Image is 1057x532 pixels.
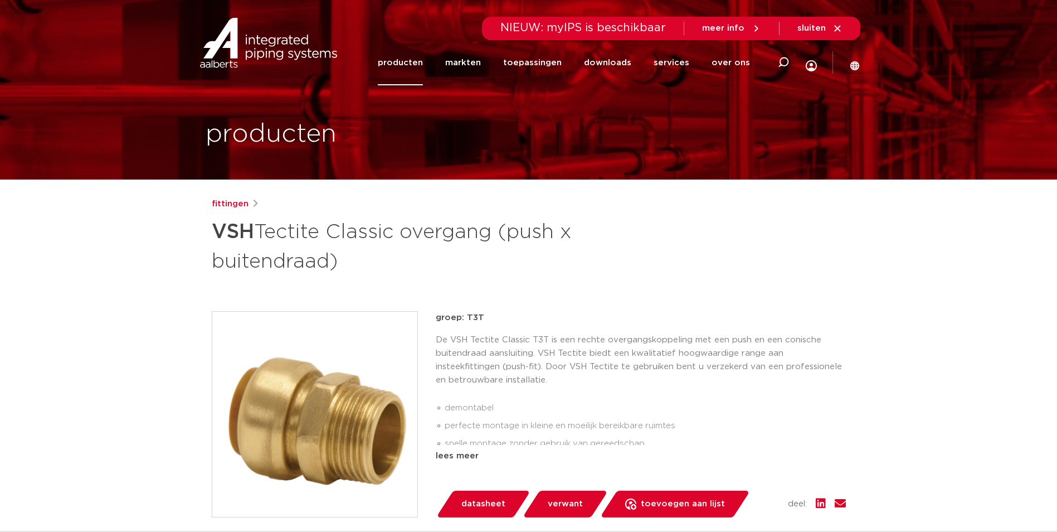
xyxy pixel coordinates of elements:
p: De VSH Tectite Classic T3T is een rechte overgangskoppeling met een push en een conische buitendr... [436,333,846,387]
h1: producten [206,117,337,152]
span: sluiten [797,24,826,32]
a: over ons [712,40,750,85]
p: groep: T3T [436,311,846,325]
a: verwant [522,491,608,518]
div: my IPS [806,37,817,89]
a: meer info [702,23,761,33]
div: lees meer [436,449,846,463]
a: fittingen [212,197,249,211]
a: downloads [584,40,631,85]
a: toepassingen [503,40,562,85]
span: meer info [702,24,744,32]
h1: Tectite Classic overgang (push x buitendraad) [212,215,630,275]
span: verwant [548,495,583,513]
span: datasheet [461,495,505,513]
span: toevoegen aan lijst [641,495,725,513]
strong: VSH [212,222,254,242]
img: Product Image for VSH Tectite Classic overgang (push x buitendraad) [212,312,417,517]
span: deel: [788,497,807,511]
nav: Menu [378,40,750,85]
a: sluiten [797,23,842,33]
span: NIEUW: myIPS is beschikbaar [500,22,666,33]
a: datasheet [436,491,530,518]
li: snelle montage zonder gebruik van gereedschap [445,435,846,453]
a: markten [445,40,481,85]
li: perfecte montage in kleine en moeilijk bereikbare ruimtes [445,417,846,435]
li: demontabel [445,399,846,417]
a: services [654,40,689,85]
a: producten [378,40,423,85]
